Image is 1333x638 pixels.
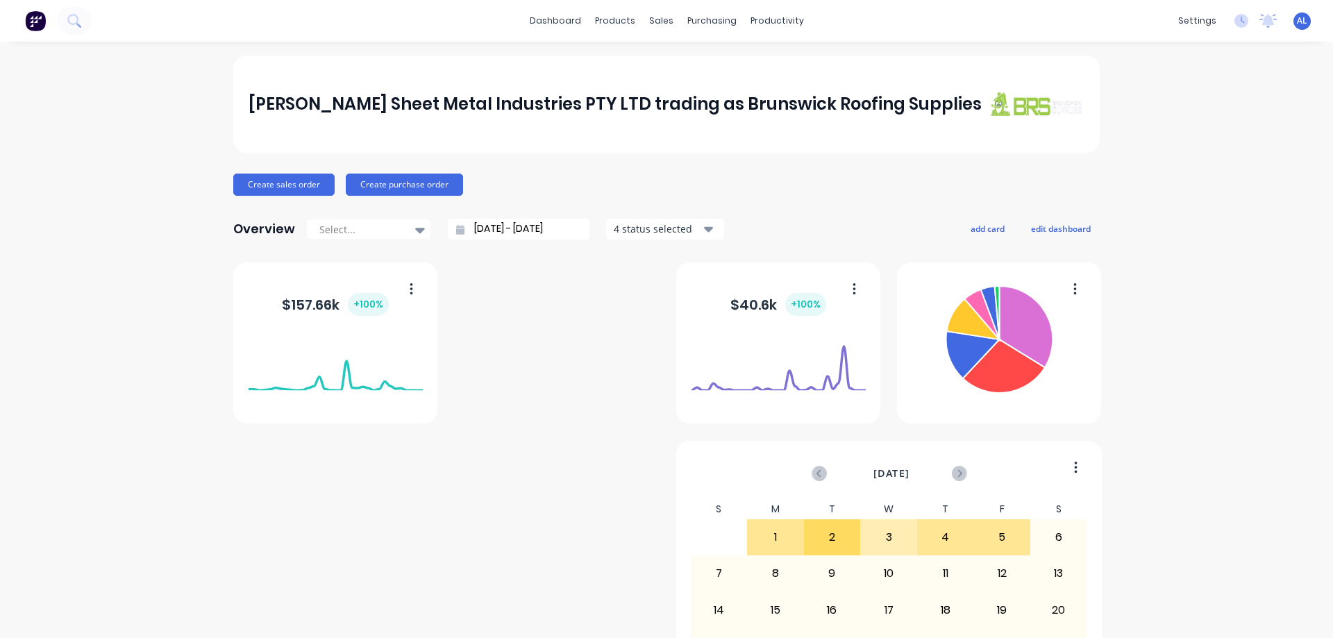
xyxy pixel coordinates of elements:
div: 1 [748,520,803,555]
img: Factory [25,10,46,31]
div: 9 [805,556,860,591]
div: 14 [691,593,747,628]
div: [PERSON_NAME] Sheet Metal Industries PTY LTD trading as Brunswick Roofing Supplies [249,90,982,118]
div: products [588,10,642,31]
div: 4 status selected [614,221,701,236]
div: 8 [748,556,803,591]
div: 17 [861,593,916,628]
div: T [917,499,974,519]
div: 10 [861,556,916,591]
div: + 100 % [785,293,826,316]
div: M [747,499,804,519]
img: J A Sheet Metal Industries PTY LTD trading as Brunswick Roofing Supplies [987,91,1084,117]
div: purchasing [680,10,744,31]
div: 18 [918,593,973,628]
span: AL [1297,15,1307,27]
div: 16 [805,593,860,628]
div: + 100 % [348,293,389,316]
div: 12 [974,556,1030,591]
div: 3 [861,520,916,555]
div: Overview [233,215,295,243]
div: 6 [1031,520,1087,555]
div: 13 [1031,556,1087,591]
button: 4 status selected [606,219,724,240]
div: 5 [974,520,1030,555]
div: W [860,499,917,519]
div: S [1030,499,1087,519]
div: $ 40.6k [730,293,826,316]
div: 7 [691,556,747,591]
div: 19 [974,593,1030,628]
div: productivity [744,10,811,31]
a: dashboard [523,10,588,31]
button: Create purchase order [346,174,463,196]
div: 4 [918,520,973,555]
button: Create sales order [233,174,335,196]
div: F [973,499,1030,519]
div: S [691,499,748,519]
div: sales [642,10,680,31]
div: $ 157.66k [282,293,389,316]
div: 15 [748,593,803,628]
div: settings [1171,10,1223,31]
div: 11 [918,556,973,591]
div: 2 [805,520,860,555]
div: 20 [1031,593,1087,628]
div: T [804,499,861,519]
button: add card [962,219,1014,237]
button: edit dashboard [1022,219,1100,237]
span: [DATE] [873,466,909,481]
